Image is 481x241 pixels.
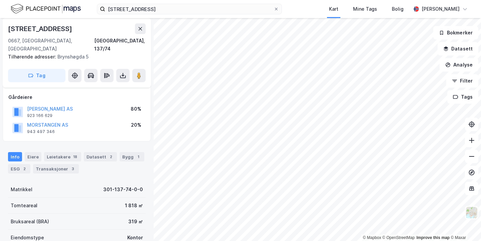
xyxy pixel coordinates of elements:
[8,93,145,101] div: Gårdeiere
[8,69,65,82] button: Tag
[103,186,143,194] div: 301-137-74-0-0
[8,53,140,61] div: Brynshøgda 5
[392,5,404,13] div: Bolig
[128,218,143,226] div: 319 ㎡
[94,37,146,53] div: [GEOGRAPHIC_DATA], 137/74
[447,90,478,104] button: Tags
[135,153,142,160] div: 1
[465,206,478,219] img: Z
[11,186,32,194] div: Matrikkel
[8,164,30,173] div: ESG
[131,105,141,113] div: 80%
[69,165,76,172] div: 3
[417,235,450,240] a: Improve this map
[84,152,117,161] div: Datasett
[33,164,79,173] div: Transaksjoner
[8,23,73,34] div: [STREET_ADDRESS]
[27,113,52,118] div: 923 166 629
[21,165,28,172] div: 2
[440,58,478,72] button: Analyse
[8,152,22,161] div: Info
[438,42,478,55] button: Datasett
[448,209,481,241] iframe: Chat Widget
[44,152,81,161] div: Leietakere
[11,3,81,15] img: logo.f888ab2527a4732fd821a326f86c7f29.svg
[11,202,37,210] div: Tomteareal
[131,121,141,129] div: 20%
[72,153,78,160] div: 18
[353,5,377,13] div: Mine Tags
[446,74,478,88] button: Filter
[120,152,144,161] div: Bygg
[329,5,338,13] div: Kart
[25,152,41,161] div: Eiere
[422,5,460,13] div: [PERSON_NAME]
[433,26,478,39] button: Bokmerker
[8,54,57,59] span: Tilhørende adresser:
[125,202,143,210] div: 1 818 ㎡
[27,129,55,134] div: 943 497 346
[382,235,415,240] a: OpenStreetMap
[11,218,49,226] div: Bruksareal (BRA)
[108,153,114,160] div: 2
[105,4,274,14] input: Søk på adresse, matrikkel, gårdeiere, leietakere eller personer
[8,37,94,53] div: 0667, [GEOGRAPHIC_DATA], [GEOGRAPHIC_DATA]
[363,235,381,240] a: Mapbox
